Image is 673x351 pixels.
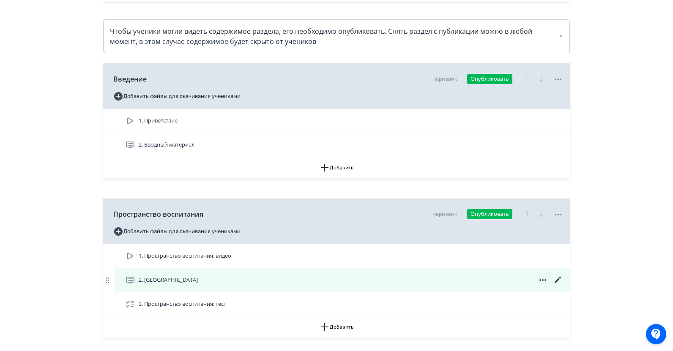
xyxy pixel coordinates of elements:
div: 3. Пространство воспитания: тест [103,292,570,316]
span: Введение [113,74,147,84]
span: 3. Пространство воспитания: тест [139,300,226,308]
div: 1. Приветствие [103,109,570,133]
div: 2. [GEOGRAPHIC_DATA] [103,268,570,292]
span: Пространство воспитания [113,209,203,219]
button: Опубликовать [467,74,512,84]
div: 1. Пространство воспитания: видео [103,244,570,268]
span: 2. Вводный материал [139,141,194,149]
button: Добавить файлы для скачивания учениками [113,225,241,238]
button: Опубликовать [467,209,512,219]
div: 2. Вводный материал [103,133,570,157]
span: 1. Пространство воспитания: видео [139,252,231,260]
button: Добавить [103,157,570,178]
button: Добавить файлы для скачивания учениками [113,90,241,103]
div: Черновик [432,75,457,83]
div: Черновик [432,210,457,218]
span: 1. Приветствие [139,117,178,125]
span: 2. Лонгрид [139,276,198,284]
button: Добавить [103,316,570,337]
div: Чтобы ученики могли видеть содержимое раздела, его необходимо опубликовать. Снять раздел с публик... [110,26,563,46]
